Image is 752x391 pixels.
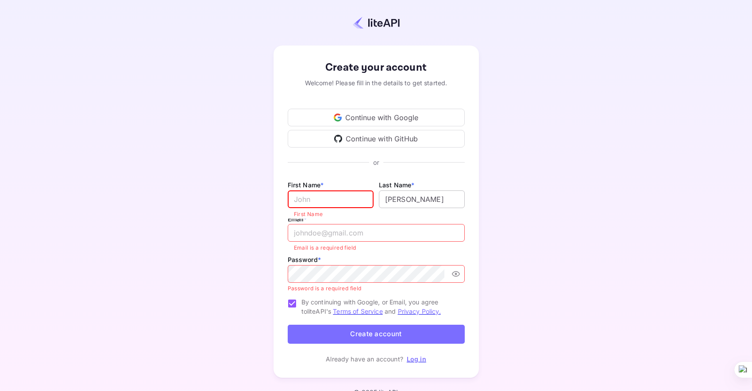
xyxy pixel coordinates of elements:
img: liteapi [353,16,400,29]
p: First Name [294,210,367,219]
button: toggle password visibility [448,266,464,282]
input: John [288,190,374,208]
a: Terms of Service [333,307,382,315]
div: Continue with GitHub [288,130,465,148]
a: Privacy Policy. [398,307,441,315]
label: Password [288,256,321,263]
label: Email [288,215,307,223]
button: Create account [288,325,465,344]
label: First Name [288,181,324,189]
div: Continue with Google [288,109,465,126]
span: By continuing with Google, or Email, you agree to liteAPI's and [301,297,458,316]
p: Email is a required field [294,243,459,252]
input: Doe [379,190,465,208]
p: Password is a required field [288,284,459,293]
a: Log in [407,355,426,363]
div: Create your account [288,60,465,76]
p: Already have an account? [326,354,403,364]
input: johndoe@gmail.com [288,224,465,242]
label: Last Name [379,181,415,189]
div: Welcome! Please fill in the details to get started. [288,78,465,87]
